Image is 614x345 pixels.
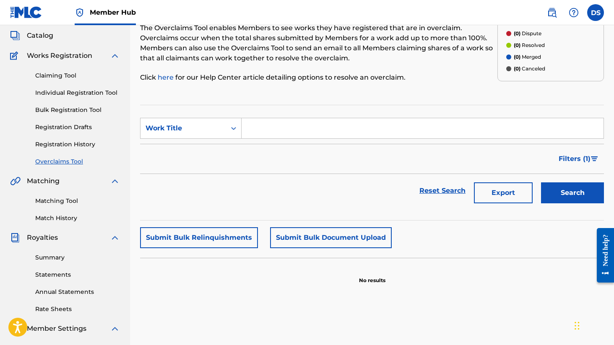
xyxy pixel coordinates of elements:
[110,233,120,243] img: expand
[565,4,582,21] div: Help
[547,8,557,18] img: search
[10,233,20,243] img: Royalties
[544,4,560,21] a: Public Search
[35,71,120,80] a: Claiming Tool
[10,31,20,41] img: Catalog
[35,197,120,205] a: Matching Tool
[27,31,53,41] span: Catalog
[415,182,470,200] a: Reset Search
[591,222,614,289] iframe: Resource Center
[35,214,120,223] a: Match History
[541,182,604,203] button: Search
[559,154,591,164] span: Filters ( 1 )
[572,305,614,345] iframe: Chat Widget
[10,6,42,18] img: MLC Logo
[35,253,120,262] a: Summary
[35,288,120,296] a: Annual Statements
[35,270,120,279] a: Statements
[27,324,86,334] span: Member Settings
[35,305,120,314] a: Rate Sheets
[474,182,533,203] button: Export
[514,30,541,37] p: Dispute
[514,42,520,48] span: (0)
[35,106,120,114] a: Bulk Registration Tool
[35,157,120,166] a: Overclaims Tool
[10,176,21,186] img: Matching
[514,30,520,36] span: (0)
[27,51,92,61] span: Works Registration
[587,4,604,21] div: User Menu
[554,148,604,169] button: Filters (1)
[75,8,85,18] img: Top Rightsholder
[591,156,598,161] img: filter
[35,140,120,149] a: Registration History
[35,123,120,132] a: Registration Drafts
[10,31,53,41] a: CatalogCatalog
[514,65,545,73] p: Canceled
[140,227,258,248] button: Submit Bulk Relinquishments
[35,88,120,97] a: Individual Registration Tool
[514,54,520,60] span: (0)
[270,227,392,248] button: Submit Bulk Document Upload
[27,176,60,186] span: Matching
[514,65,520,72] span: (0)
[514,42,545,49] p: Resolved
[110,51,120,61] img: expand
[140,73,497,83] p: Click for our Help Center article detailing options to resolve an overclaim.
[569,8,579,18] img: help
[140,118,604,208] form: Search Form
[27,233,58,243] span: Royalties
[158,73,175,81] a: here
[514,53,541,61] p: Merged
[10,51,21,61] img: Works Registration
[110,176,120,186] img: expand
[575,313,580,338] div: Drag
[146,123,221,133] div: Work Title
[140,23,497,63] p: The Overclaims Tool enables Members to see works they have registered that are in overclaim. Over...
[359,267,385,284] p: No results
[90,8,136,17] span: Member Hub
[110,324,120,334] img: expand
